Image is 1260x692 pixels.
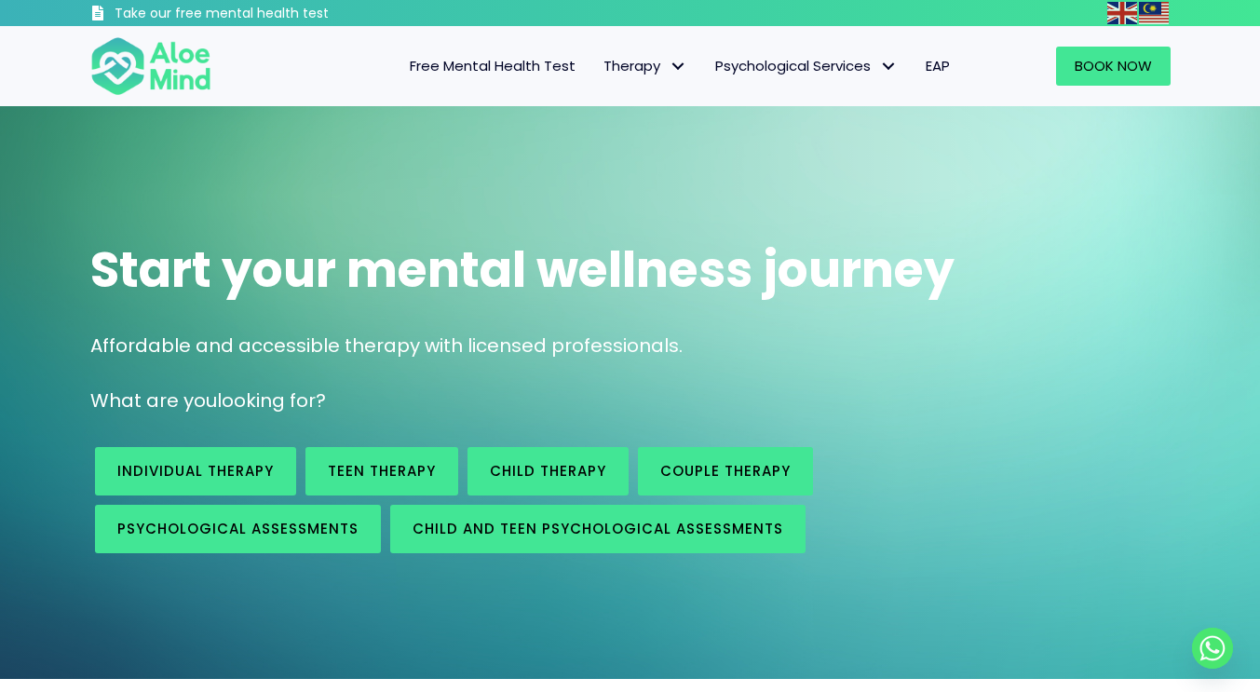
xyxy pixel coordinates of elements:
span: Start your mental wellness journey [90,236,955,304]
span: Therapy: submenu [665,53,692,80]
a: Psychological ServicesPsychological Services: submenu [701,47,912,86]
h3: Take our free mental health test [115,5,428,23]
span: What are you [90,387,217,414]
a: Child and Teen Psychological assessments [390,505,806,553]
nav: Menu [236,47,964,86]
a: Whatsapp [1192,628,1233,669]
span: Psychological assessments [117,519,359,538]
span: Therapy [603,56,687,75]
span: Couple therapy [660,461,791,481]
span: Child Therapy [490,461,606,481]
a: Psychological assessments [95,505,381,553]
span: Teen Therapy [328,461,436,481]
a: Couple therapy [638,447,813,495]
span: EAP [926,56,950,75]
a: Child Therapy [467,447,629,495]
a: TherapyTherapy: submenu [589,47,701,86]
a: Free Mental Health Test [396,47,589,86]
a: EAP [912,47,964,86]
a: Teen Therapy [305,447,458,495]
a: Malay [1139,2,1171,23]
img: ms [1139,2,1169,24]
span: Psychological Services [715,56,898,75]
span: Free Mental Health Test [410,56,576,75]
a: Individual therapy [95,447,296,495]
img: Aloe mind Logo [90,35,211,97]
a: Book Now [1056,47,1171,86]
span: Psychological Services: submenu [875,53,902,80]
img: en [1107,2,1137,24]
p: Affordable and accessible therapy with licensed professionals. [90,332,1171,360]
span: Child and Teen Psychological assessments [413,519,783,538]
span: Book Now [1075,56,1152,75]
a: English [1107,2,1139,23]
span: looking for? [217,387,326,414]
a: Take our free mental health test [90,5,428,26]
span: Individual therapy [117,461,274,481]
